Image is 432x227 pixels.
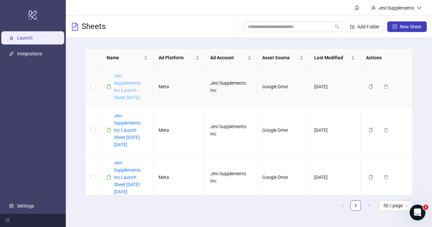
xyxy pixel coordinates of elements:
[257,67,309,107] td: Google Drive
[205,154,257,201] td: Jevi Supplements Inc
[309,49,361,67] th: Last Modified
[314,54,350,61] span: Last Modified
[153,67,205,107] td: Meta
[351,201,361,211] a: 1
[257,49,309,67] th: Asset Source
[367,203,371,207] span: right
[5,218,10,223] span: menu-fold
[337,200,348,211] li: Previous Page
[361,49,413,67] th: Actions
[17,35,33,41] a: Launch
[257,107,309,154] td: Google Drive
[341,203,344,207] span: left
[101,49,153,67] th: Name
[107,84,111,89] span: file
[368,84,373,89] span: copy
[107,128,111,132] span: file
[355,5,359,10] span: bell
[410,205,425,220] iframe: Intercom live chat
[107,54,142,61] span: Name
[417,6,421,10] span: down
[159,54,194,61] span: Ad Platform
[371,6,376,10] span: user
[205,49,257,67] th: Ad Account
[368,175,373,180] span: copy
[383,201,409,211] span: 50 / page
[82,21,106,32] h3: Sheets
[368,128,373,132] span: copy
[400,24,421,29] span: New Sheet
[257,154,309,201] td: Google Drive
[364,200,374,211] li: Next Page
[17,203,34,209] a: Settings
[309,154,361,201] td: [DATE]
[107,175,111,180] span: file
[114,73,140,100] a: Jevi Supplements Inc Launch Sheet [DATE]
[345,21,385,32] button: Add Folder
[384,128,388,132] span: delete
[387,21,427,32] button: New Sheet
[350,24,355,29] span: folder-add
[350,200,361,211] li: 1
[309,107,361,154] td: [DATE]
[71,23,79,31] span: file-text
[114,113,140,147] a: Jevi Supplements Inc Launch Sheet [DATE] [DATE]
[153,107,205,154] td: Meta
[384,175,388,180] span: delete
[376,4,417,12] div: Jevi Supplements
[379,200,413,211] div: Page Size
[423,205,428,210] span: 1
[205,67,257,107] td: Jevi Supplements Inc
[384,84,388,89] span: delete
[262,54,298,61] span: Asset Source
[335,24,339,29] span: search
[114,160,140,194] a: Jevi Supplements Inc Launch Sheet [DATE] [DATE]
[210,54,246,61] span: Ad Account
[153,49,205,67] th: Ad Platform
[337,200,348,211] button: left
[153,154,205,201] td: Meta
[357,24,379,29] span: Add Folder
[393,24,397,29] span: plus-square
[364,200,374,211] button: right
[309,67,361,107] td: [DATE]
[205,107,257,154] td: Jevi Supplements Inc
[17,51,42,56] a: Integrations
